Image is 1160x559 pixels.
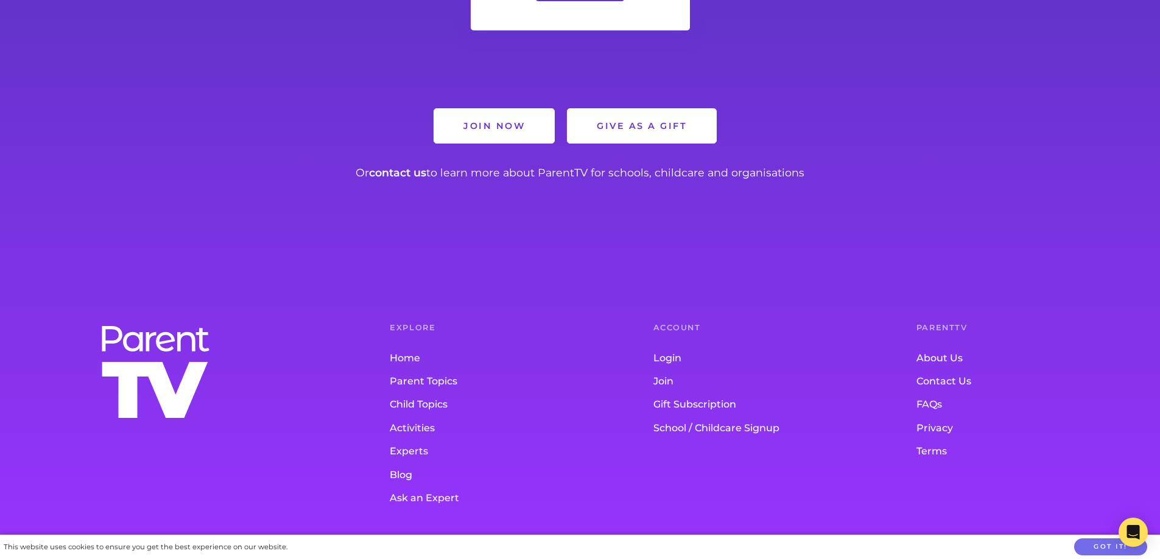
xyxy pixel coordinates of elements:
a: FAQs [916,394,1131,417]
h6: ParentTV [916,324,1131,332]
a: Join Now [434,109,554,143]
a: About Us [916,347,1131,370]
div: Open Intercom Messenger [1119,518,1148,547]
a: Join [653,370,868,393]
a: contact us [369,166,426,179]
a: Terms [916,440,1131,463]
h6: Account [653,324,868,332]
a: Activities [390,417,604,440]
a: Experts [390,440,604,463]
a: School / Childcare Signup [653,417,868,440]
p: Or to learn more about ParentTV for schools, childcare and organisations [29,163,1131,182]
a: Blog [390,464,604,487]
a: Ask an Expert [390,487,604,510]
a: Privacy [916,417,1131,440]
button: Got it! [1074,538,1147,556]
a: Child Topics [390,394,604,417]
a: Contact Us [916,370,1131,393]
img: parenttv-logo-stacked-white.f9d0032.svg [97,323,213,422]
a: Gift Subscription [653,394,868,417]
div: This website uses cookies to ensure you get the best experience on our website. [4,541,287,554]
a: Login [653,347,868,370]
a: Give as a Gift [568,109,716,143]
a: Parent Topics [390,370,604,393]
h6: Explore [390,324,604,332]
a: Home [390,347,604,370]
